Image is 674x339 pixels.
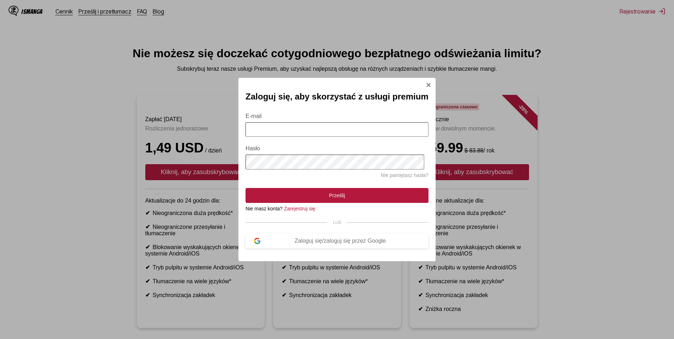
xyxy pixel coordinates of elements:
div: Zaloguj się/zaloguj się przez Google [260,238,420,244]
img: Close [426,82,431,88]
img: google-logo (logo google) [254,238,260,244]
h2: Zaloguj się, aby skorzystać z usługi premium [246,92,428,102]
label: Hasło [246,145,428,152]
a: Zarejestruj się [284,206,315,211]
a: Nie pamiętasz hasła? [381,172,428,178]
button: Prześlij [246,188,428,203]
div: LUB [246,220,428,225]
label: E-mail [246,113,428,119]
button: Zaloguj się/zaloguj się przez Google [246,233,428,248]
div: Zaloguj się modalnie [238,78,436,262]
div: Nie masz konta? [246,206,428,211]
